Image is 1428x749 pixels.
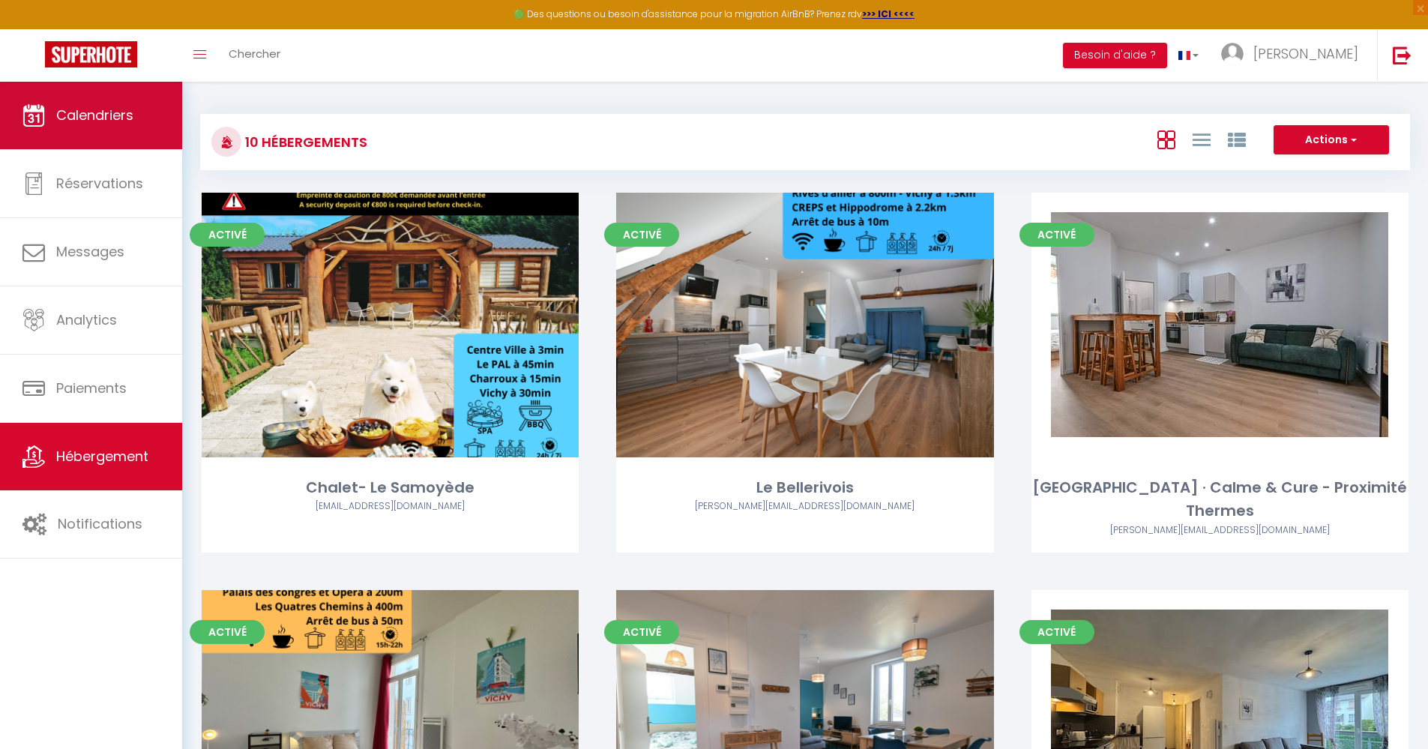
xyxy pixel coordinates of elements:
img: logout [1393,46,1412,64]
span: Analytics [56,310,117,329]
span: Calendriers [56,106,133,124]
a: Vue en Box [1157,127,1175,151]
span: Activé [190,223,265,247]
span: Hébergement [56,447,148,466]
span: Activé [1019,620,1094,644]
img: Super Booking [45,41,137,67]
span: Chercher [229,46,280,61]
div: Chalet- Le Samoyède [202,476,579,499]
span: Paiements [56,379,127,397]
span: Activé [190,620,265,644]
h3: 10 Hébergements [241,125,367,159]
a: Vue en Liste [1193,127,1211,151]
button: Actions [1274,125,1389,155]
div: Airbnb [202,499,579,514]
div: Airbnb [1031,523,1409,538]
span: Messages [56,242,124,261]
a: Vue par Groupe [1228,127,1246,151]
span: Réservations [56,174,143,193]
span: [PERSON_NAME] [1253,44,1358,63]
img: ... [1221,43,1244,65]
div: [GEOGRAPHIC_DATA] · Calme & Cure - Proximité Thermes [1031,476,1409,523]
span: Activé [1019,223,1094,247]
span: Activé [604,620,679,644]
a: Chercher [217,29,292,82]
div: Airbnb [616,499,993,514]
span: Activé [604,223,679,247]
button: Besoin d'aide ? [1063,43,1167,68]
div: Le Bellerivois [616,476,993,499]
a: >>> ICI <<<< [862,7,915,20]
span: Notifications [58,514,142,533]
a: ... [PERSON_NAME] [1210,29,1377,82]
